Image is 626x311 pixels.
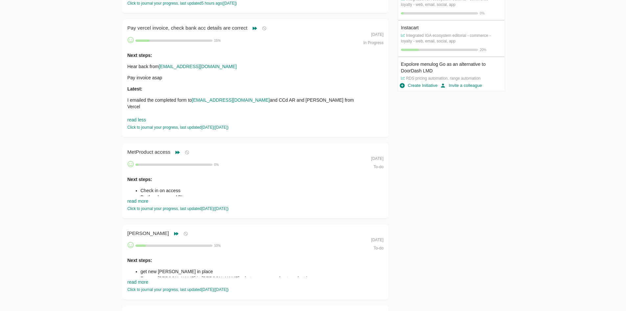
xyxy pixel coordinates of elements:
[374,246,383,250] span: To-do
[214,163,219,167] span: 0 %
[401,33,501,44] p: Integrated IGA ecosystem editorial - commerce - loyalty - web, email, social, app
[128,177,152,182] strong: Next steps:
[441,82,482,90] span: Invite a colleague
[192,97,270,103] a: [EMAIL_ADDRESS][DOMAIN_NAME]
[128,198,149,204] a: read more
[128,149,173,155] span: MetProduct access
[480,48,486,52] span: 20 %
[398,81,439,91] button: Create Initiative
[128,1,358,6] div: Click to journal your progress, last updated 5 hours ago ( [DATE] )
[141,275,358,282] li: Free up [PERSON_NAME] in [PERSON_NAME] role to care more about product issues
[141,194,358,200] li: Do they have an API
[363,40,383,45] span: In Progress
[371,32,383,37] span: [DATE]
[371,156,383,161] span: [DATE]
[128,115,358,121] p: were not helpful
[128,63,358,70] p: Hear back from
[141,187,358,194] li: Check in on access
[128,287,358,293] div: Click to journal your progress, last updated [DATE] ( [DATE] )
[128,279,149,285] a: read more
[128,117,146,122] a: read less
[128,125,358,130] div: Click to journal your progress, last updated [DATE] ( [DATE] )
[214,39,221,42] span: 15 %
[401,24,501,31] div: Instacart
[159,64,237,69] a: [EMAIL_ADDRESS][DOMAIN_NAME]
[400,82,437,90] span: Create Initiative
[128,53,152,58] strong: Next steps:
[128,230,172,236] span: [PERSON_NAME]
[214,244,221,247] span: 10 %
[401,76,501,81] p: RDS pricing automation, range automation
[128,74,358,81] p: Pay invoice asap
[439,81,483,91] button: Invite a colleague
[371,238,383,242] span: [DATE]
[128,25,250,31] span: Pay vercel invoice, check bank acc details are correct
[128,86,143,91] strong: Latest:
[141,268,358,275] li: get new [PERSON_NAME] in place
[128,206,358,212] div: Click to journal your progress, last updated [DATE] ( [DATE] )
[128,97,358,110] p: I emailed the completed form to and CCd AR and [PERSON_NAME] from Vercel
[128,176,358,254] div: Latest Update: Next Steps:
[374,165,383,169] span: To-do
[401,61,501,74] div: Expolore menulog Go as an alternative to DoorDash LMD
[128,258,152,263] strong: Next steps:
[480,12,484,15] span: 0 %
